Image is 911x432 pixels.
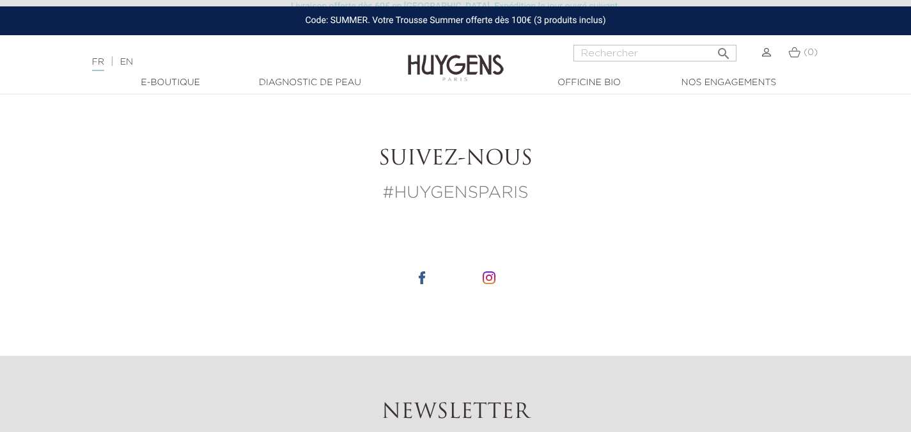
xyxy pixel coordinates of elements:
a: E-Boutique [107,76,235,90]
a: Officine Bio [526,76,653,90]
a: FR [92,58,104,71]
img: Huygens [408,34,504,83]
span: (0) [804,48,818,57]
i:  [716,42,731,58]
h2: Newsletter [101,401,811,425]
button:  [712,41,735,58]
a: Nos engagements [665,76,793,90]
input: Rechercher [573,45,736,61]
p: #HUYGENSPARIS [101,181,811,206]
div: | [86,54,370,70]
img: icone instagram [483,271,495,284]
a: EN [120,58,133,67]
h2: Suivez-nous [101,147,811,172]
img: icone facebook [416,271,428,284]
a: Diagnostic de peau [246,76,374,90]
